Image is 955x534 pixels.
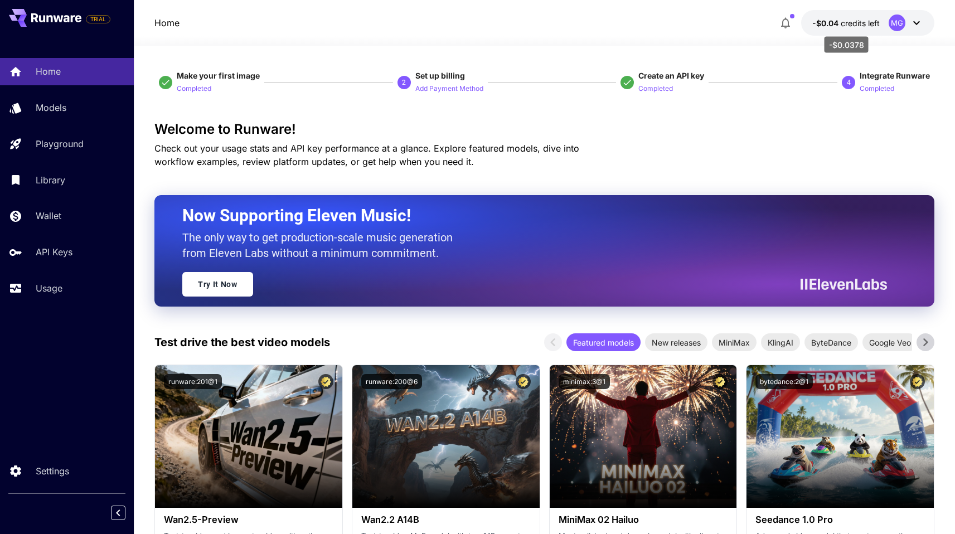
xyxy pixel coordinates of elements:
p: Completed [860,84,894,94]
span: TRIAL [86,15,110,23]
span: -$0.04 [812,18,841,28]
span: MiniMax [712,337,757,348]
button: Certified Model – Vetted for best performance and includes a commercial license. [318,374,333,389]
button: Completed [638,81,673,95]
button: Certified Model – Vetted for best performance and includes a commercial license. [712,374,728,389]
div: Collapse sidebar [119,503,134,523]
span: Add your payment card to enable full platform functionality. [86,12,110,26]
p: Usage [36,281,62,295]
span: Featured models [566,337,641,348]
img: alt [746,365,934,508]
span: Integrate Runware [860,71,930,80]
button: runware:200@6 [361,374,422,389]
span: New releases [645,337,707,348]
span: ByteDance [804,337,858,348]
p: Completed [177,84,211,94]
span: Check out your usage stats and API key performance at a glance. Explore featured models, dive int... [154,143,579,167]
h2: Now Supporting Eleven Music! [182,205,879,226]
button: minimax:3@1 [559,374,610,389]
button: runware:201@1 [164,374,222,389]
h3: Seedance 1.0 Pro [755,514,925,525]
button: Collapse sidebar [111,506,125,520]
p: 4 [847,77,851,88]
p: API Keys [36,245,72,259]
span: KlingAI [761,337,800,348]
div: New releases [645,333,707,351]
button: Completed [860,81,894,95]
a: Try It Now [182,272,253,297]
p: Models [36,101,66,114]
button: Certified Model – Vetted for best performance and includes a commercial license. [516,374,531,389]
button: Certified Model – Vetted for best performance and includes a commercial license. [910,374,925,389]
div: -$0.0378 [812,17,880,29]
p: Add Payment Method [415,84,483,94]
span: Google Veo [862,337,918,348]
p: Wallet [36,209,61,222]
span: Create an API key [638,71,704,80]
div: MiniMax [712,333,757,351]
img: alt [155,365,342,508]
h3: MiniMax 02 Hailuo [559,514,728,525]
button: bytedance:2@1 [755,374,813,389]
a: Home [154,16,180,30]
span: Set up billing [415,71,465,80]
p: Completed [638,84,673,94]
div: MG [889,14,905,31]
h3: Welcome to Runware! [154,122,934,137]
img: alt [550,365,737,508]
img: alt [352,365,540,508]
div: Featured models [566,333,641,351]
p: Test drive the best video models [154,334,330,351]
button: -$0.0378MG [801,10,934,36]
p: 2 [402,77,406,88]
div: Google Veo [862,333,918,351]
span: Make your first image [177,71,260,80]
p: Settings [36,464,69,478]
p: Playground [36,137,84,151]
button: Add Payment Method [415,81,483,95]
p: Home [36,65,61,78]
button: Completed [177,81,211,95]
span: credits left [841,18,880,28]
h3: Wan2.5-Preview [164,514,333,525]
h3: Wan2.2 A14B [361,514,531,525]
p: Library [36,173,65,187]
div: KlingAI [761,333,800,351]
nav: breadcrumb [154,16,180,30]
p: The only way to get production-scale music generation from Eleven Labs without a minimum commitment. [182,230,461,261]
div: -$0.0378 [825,37,869,53]
div: ByteDance [804,333,858,351]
